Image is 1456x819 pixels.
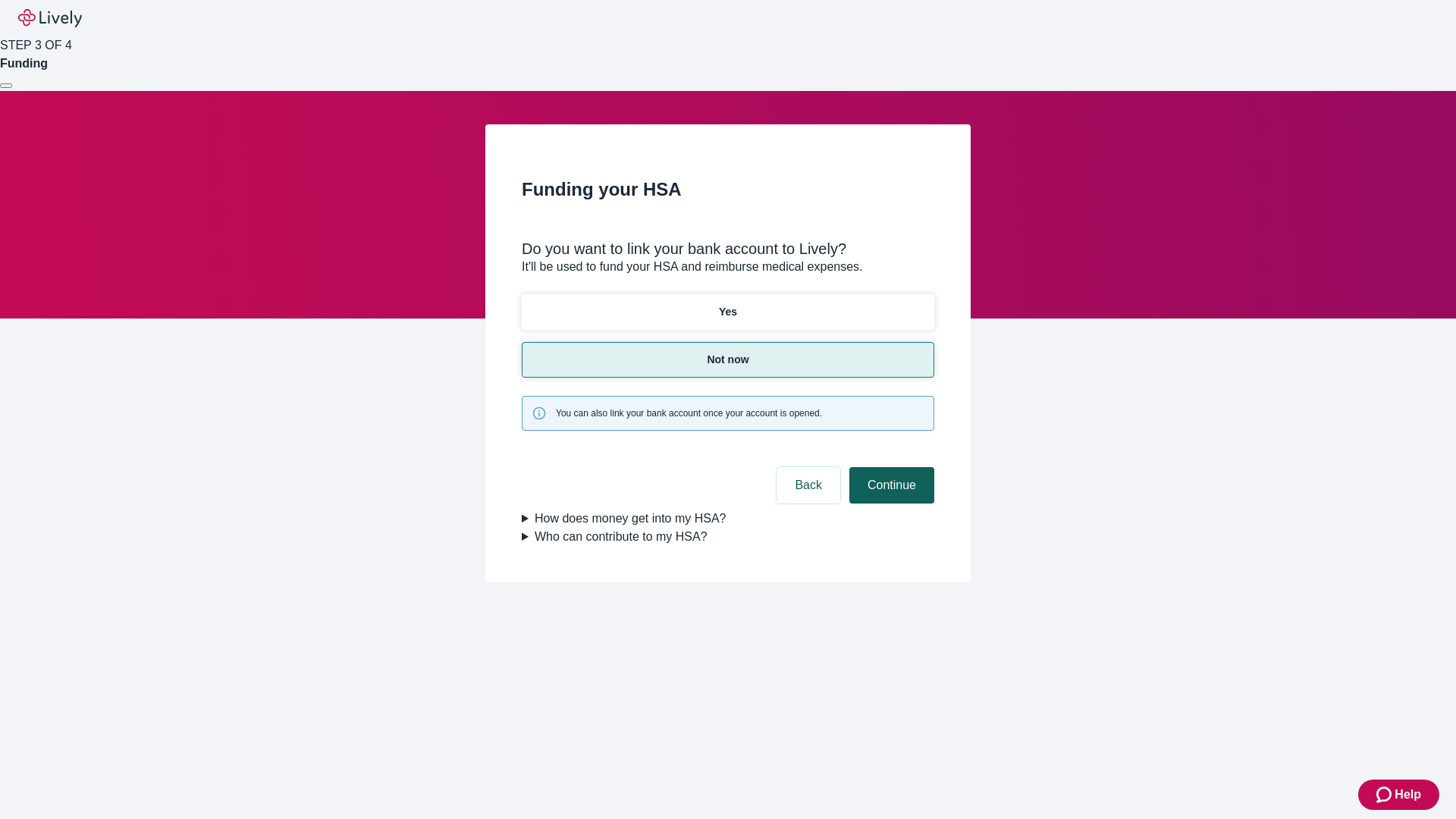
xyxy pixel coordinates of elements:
span: You can also link your bank account once your account is opened. [556,406,822,420]
p: Not now [707,352,748,368]
button: Not now [522,342,934,378]
svg: Zendesk support icon [1376,786,1395,804]
button: Yes [522,294,934,330]
div: Do you want to link your bank account to Lively? [522,240,934,258]
span: Help [1395,786,1421,804]
summary: How does money get into my HSA? [522,510,934,528]
h2: Funding your HSA [522,176,934,203]
button: Back [777,467,840,504]
img: Lively [18,9,82,27]
summary: Who can contribute to my HSA? [522,528,934,546]
p: It'll be used to fund your HSA and reimburse medical expenses. [522,258,934,276]
button: Zendesk support iconHelp [1358,780,1439,810]
button: Continue [849,467,934,504]
p: Yes [719,304,737,320]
